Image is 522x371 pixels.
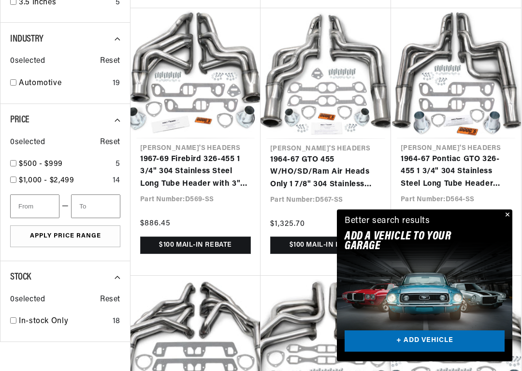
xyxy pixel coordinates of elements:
span: Stock [10,272,31,282]
button: Close [501,209,512,221]
span: — [62,200,69,213]
div: 5 [116,158,120,171]
span: Reset [100,294,120,306]
span: $1,000 - $2,499 [19,177,74,184]
div: 19 [113,77,120,90]
a: Automotive [19,77,109,90]
span: Reset [100,55,120,68]
span: $500 - $999 [19,160,63,168]
a: + ADD VEHICLE [345,330,505,352]
div: Better search results [345,214,430,228]
a: In-stock Only [19,315,109,328]
div: 14 [113,175,120,187]
span: 0 selected [10,55,45,68]
a: 1967-69 Firebird 326-455 1 3/4" 304 Stainless Steel Long Tube Header with 3" Collector [140,153,251,191]
input: From [10,194,59,218]
h2: Add A VEHICLE to your garage [345,232,480,252]
span: 0 selected [10,294,45,306]
span: 0 selected [10,136,45,149]
input: To [71,194,120,218]
div: 18 [113,315,120,328]
button: Apply Price Range [10,225,120,247]
span: Price [10,115,29,125]
span: Industry [10,34,43,44]
span: Reset [100,136,120,149]
a: 1964-67 GTO 455 W/HO/SD/Ram Air Heads Only 1 7/8" 304 Stainless Steel Long Tube Header with 3 1/2... [270,154,381,191]
a: 1964-67 Pontiac GTO 326-455 1 3/4" 304 Stainless Steel Long Tube Header with 3" Collector [401,153,511,191]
